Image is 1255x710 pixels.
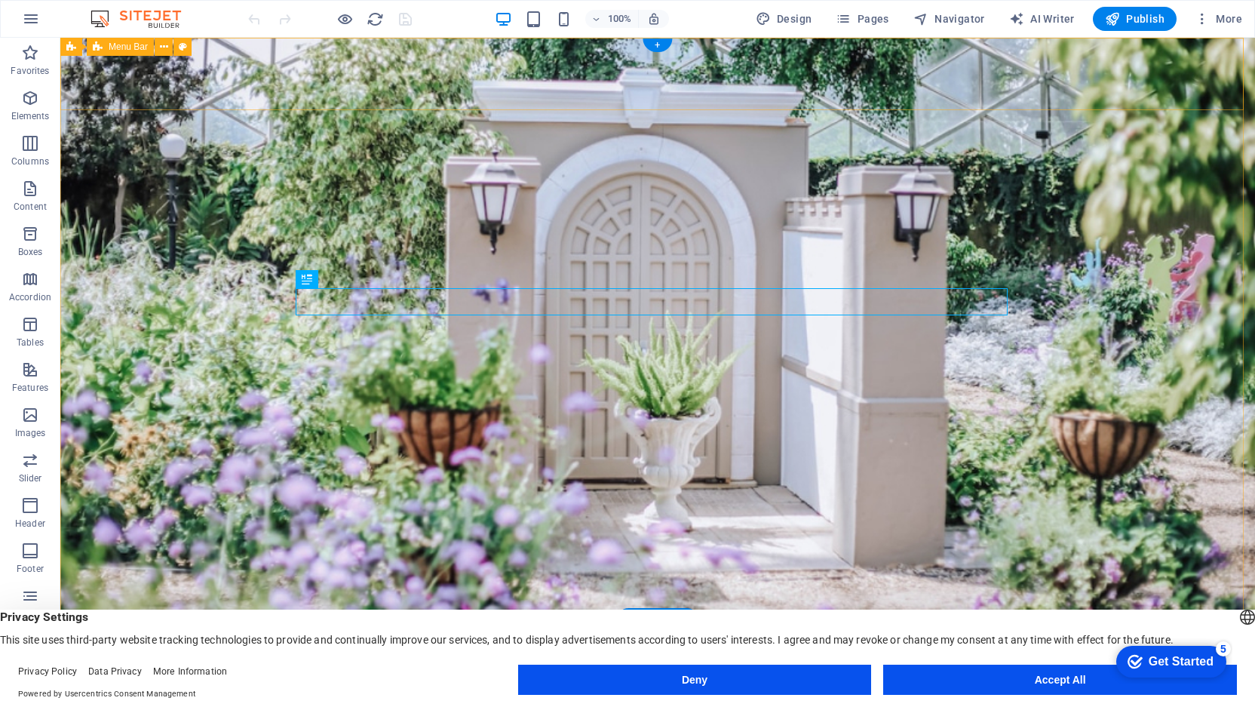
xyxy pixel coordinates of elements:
div: Get Started [44,17,109,30]
button: Publish [1093,7,1177,31]
span: Design [756,11,812,26]
i: Reload page [367,11,384,28]
p: Images [15,427,46,439]
span: Menu Bar [109,42,148,51]
p: Columns [11,155,49,168]
h6: 100% [608,10,632,28]
button: Design [750,7,818,31]
button: 100% [585,10,639,28]
p: Features [12,382,48,394]
div: + Add section [616,608,700,634]
p: Footer [17,563,44,575]
span: More [1195,11,1242,26]
span: Navigator [913,11,985,26]
p: Header [15,518,45,530]
div: Design (Ctrl+Alt+Y) [750,7,818,31]
p: Slider [19,472,42,484]
span: Pages [836,11,888,26]
span: AI Writer [1009,11,1075,26]
button: Pages [830,7,894,31]
div: 5 [112,3,127,18]
p: Elements [11,110,50,122]
button: More [1189,7,1248,31]
iframe: To enrich screen reader interactions, please activate Accessibility in Grammarly extension settings [60,38,1255,686]
button: Navigator [907,7,991,31]
img: Editor Logo [87,10,200,28]
p: Forms [17,608,44,620]
button: AI Writer [1003,7,1081,31]
p: Accordion [9,291,51,303]
p: Content [14,201,47,213]
i: On resize automatically adjust zoom level to fit chosen device. [647,12,661,26]
div: Get Started 5 items remaining, 0% complete [12,8,122,39]
div: + [643,38,672,52]
p: Tables [17,337,44,349]
p: Boxes [18,246,43,258]
p: Favorites [11,65,49,77]
span: Publish [1105,11,1164,26]
button: Click here to leave preview mode and continue editing [336,10,354,28]
button: reload [366,10,384,28]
